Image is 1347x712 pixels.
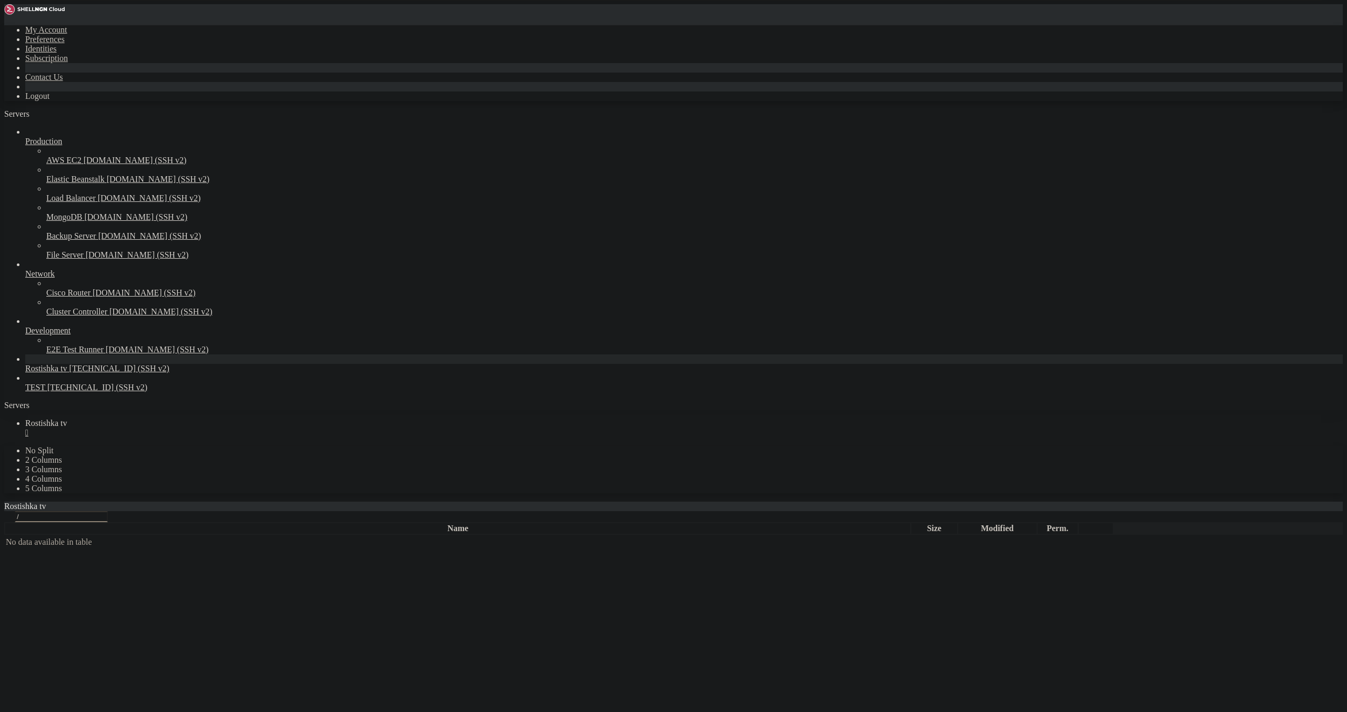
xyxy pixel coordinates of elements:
th: Name: activate to sort column descending [5,523,910,534]
li: E2E Test Runner [DOMAIN_NAME] (SSH v2) [46,335,1343,354]
span: [DOMAIN_NAME] (SSH v2) [98,194,201,202]
span: Rostishka tv [4,502,46,511]
a: Production [25,137,1343,146]
span: Load Balancer [46,194,96,202]
a: 4 Columns [25,474,62,483]
a: TEST [TECHNICAL_ID] (SSH v2) [25,383,1343,392]
a: MongoDB [DOMAIN_NAME] (SSH v2) [46,212,1343,222]
span: TEST [25,383,45,392]
span: Cisco Router [46,288,91,297]
div: Servers [4,401,1343,410]
a: Load Balancer [DOMAIN_NAME] (SSH v2) [46,194,1343,203]
span: Elastic Beanstalk [46,175,105,184]
span: Backup Server [46,231,96,240]
a: Preferences [25,35,65,44]
span: [DOMAIN_NAME] (SSH v2) [109,307,213,316]
li: Rostishka tv [TECHNICAL_ID] (SSH v2) [25,354,1343,373]
th: Size: activate to sort column ascending [911,523,957,534]
th: Modified: activate to sort column ascending [958,523,1037,534]
li: Load Balancer [DOMAIN_NAME] (SSH v2) [46,184,1343,203]
span: Rostishka tv [25,419,67,428]
a: E2E Test Runner [DOMAIN_NAME] (SSH v2) [46,345,1343,354]
a: File Server [DOMAIN_NAME] (SSH v2) [46,250,1343,260]
a: Development [25,326,1343,335]
span: E2E Test Runner [46,345,104,354]
span: [DOMAIN_NAME] (SSH v2) [107,175,210,184]
a: Rostishka tv [25,419,1343,438]
li: Elastic Beanstalk [DOMAIN_NAME] (SSH v2) [46,165,1343,184]
span: Rostishka tv [25,364,67,373]
span: Development [25,326,71,335]
input: Current Folder [15,511,108,522]
a: Rostishka tv [TECHNICAL_ID] (SSH v2) [25,364,1343,373]
a: Contact Us [25,73,63,82]
span: Cluster Controller [46,307,107,316]
a: Servers [4,109,72,118]
span: [DOMAIN_NAME] (SSH v2) [98,231,202,240]
img: Shellngn [4,4,65,15]
a: Identities [25,44,57,53]
a: My Account [25,25,67,34]
span: [DOMAIN_NAME] (SSH v2) [84,156,187,165]
li: Network [25,260,1343,317]
li: Cisco Router [DOMAIN_NAME] (SSH v2) [46,279,1343,298]
a: AWS EC2 [DOMAIN_NAME] (SSH v2) [46,156,1343,165]
a: 3 Columns [25,465,62,474]
li: Backup Server [DOMAIN_NAME] (SSH v2) [46,222,1343,241]
a: Network [25,269,1343,279]
a: Elastic Beanstalk [DOMAIN_NAME] (SSH v2) [46,175,1343,184]
a: Subscription [25,54,68,63]
li: TEST [TECHNICAL_ID] (SSH v2) [25,373,1343,392]
li: Production [25,127,1343,260]
span: [DOMAIN_NAME] (SSH v2) [93,288,196,297]
li: MongoDB [DOMAIN_NAME] (SSH v2) [46,203,1343,222]
a: Backup Server [DOMAIN_NAME] (SSH v2) [46,231,1343,241]
li: AWS EC2 [DOMAIN_NAME] (SSH v2) [46,146,1343,165]
li: File Server [DOMAIN_NAME] (SSH v2) [46,241,1343,260]
span: MongoDB [46,212,82,221]
span: [DOMAIN_NAME] (SSH v2) [106,345,209,354]
span: [DOMAIN_NAME] (SSH v2) [84,212,187,221]
a: Cisco Router [DOMAIN_NAME] (SSH v2) [46,288,1343,298]
li: Development [25,317,1343,354]
a: Cluster Controller [DOMAIN_NAME] (SSH v2) [46,307,1343,317]
a: No Split [25,446,54,455]
span: [TECHNICAL_ID] (SSH v2) [47,383,147,392]
a: 2 Columns [25,455,62,464]
a: 5 Columns [25,484,62,493]
span: [DOMAIN_NAME] (SSH v2) [86,250,189,259]
li: Cluster Controller [DOMAIN_NAME] (SSH v2) [46,298,1343,317]
td: No data available in table [5,537,1058,547]
span: [TECHNICAL_ID] (SSH v2) [69,364,169,373]
span: Production [25,137,62,146]
span: File Server [46,250,84,259]
span: Network [25,269,55,278]
span: Servers [4,109,29,118]
a:  [25,428,1343,438]
a: Logout [25,91,49,100]
th: Perm.: activate to sort column ascending [1038,523,1078,534]
span: AWS EC2 [46,156,82,165]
